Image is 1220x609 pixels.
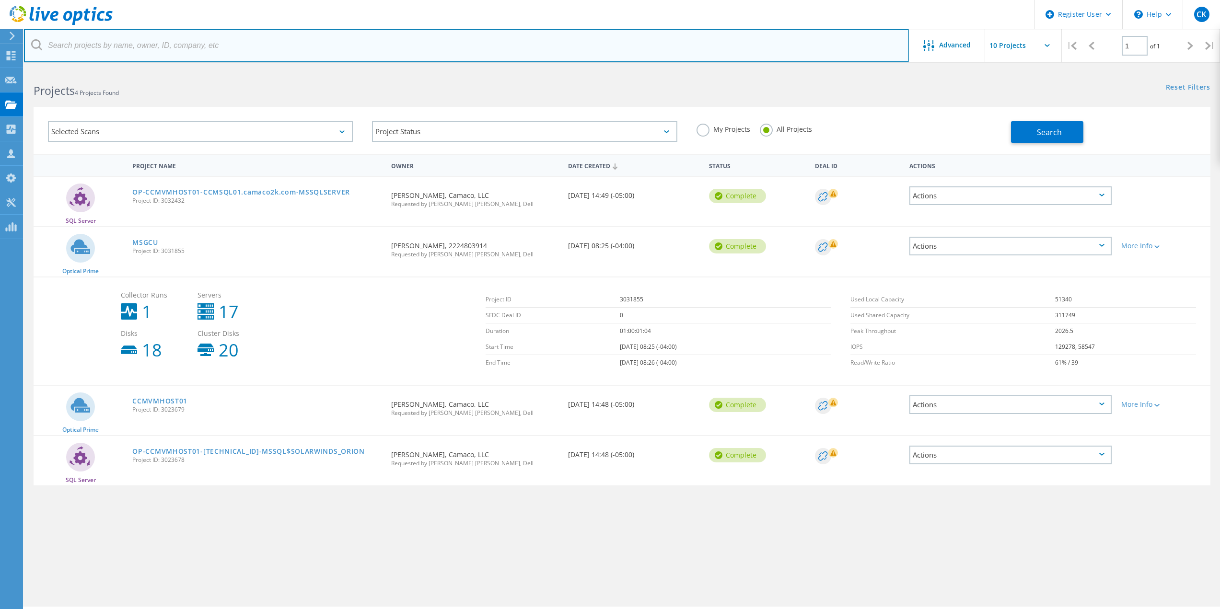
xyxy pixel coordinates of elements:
span: Optical Prime [62,268,99,274]
div: Actions [909,395,1112,414]
div: More Info [1121,242,1206,249]
span: 4 Projects Found [75,89,119,97]
td: SFDC Deal ID [486,308,620,323]
div: [DATE] 14:49 (-05:00) [563,177,705,208]
div: Actions [905,156,1116,174]
a: Live Optics Dashboard [10,20,113,27]
div: Owner [386,156,563,174]
span: Project ID: 3031855 [132,248,382,254]
span: Requested by [PERSON_NAME] [PERSON_NAME], Dell [391,410,558,416]
span: Requested by [PERSON_NAME] [PERSON_NAME], Dell [391,201,558,207]
span: Project ID: 3023678 [132,457,382,463]
td: 61% / 39 [1055,355,1196,371]
a: OP-CCMVMHOST01-CCMSQL01.camaco2k.com-MSSQLSERVER [132,189,350,195]
td: 3031855 [620,292,831,308]
td: 129278, 58547 [1055,339,1196,355]
div: [DATE] 14:48 (-05:00) [563,386,705,417]
div: Actions [909,186,1112,205]
span: Collector Runs [121,292,188,299]
span: SQL Server [66,477,96,483]
a: CCMVMHOST01 [132,398,187,404]
td: 51340 [1055,292,1196,308]
span: Requested by [PERSON_NAME] [PERSON_NAME], Dell [391,252,558,257]
input: Search projects by name, owner, ID, company, etc [24,29,909,62]
div: More Info [1121,401,1206,408]
td: End Time [486,355,620,371]
b: 1 [142,303,152,321]
label: My Projects [697,124,750,133]
span: SQL Server [66,218,96,224]
b: Projects [34,83,75,98]
div: Complete [709,398,766,412]
td: Used Local Capacity [850,292,1055,308]
div: Deal Id [810,156,904,174]
span: Project ID: 3032432 [132,198,382,204]
td: Read/Write Ratio [850,355,1055,371]
span: Cluster Disks [198,330,265,337]
td: 311749 [1055,308,1196,323]
b: 18 [142,342,162,359]
div: Complete [709,189,766,203]
div: Selected Scans [48,121,353,142]
div: Actions [909,237,1112,255]
a: MSGCU [132,239,158,246]
span: Disks [121,330,188,337]
div: [DATE] 14:48 (-05:00) [563,436,705,468]
div: [PERSON_NAME], Camaco, LLC [386,436,563,476]
td: 2026.5 [1055,323,1196,339]
span: Search [1037,127,1062,138]
td: [DATE] 08:25 (-04:00) [620,339,831,355]
td: Start Time [486,339,620,355]
div: Complete [709,448,766,462]
div: Status [704,156,810,174]
td: [DATE] 08:26 (-04:00) [620,355,831,371]
span: of 1 [1150,42,1160,50]
a: OP-CCMVMHOST01-[TECHNICAL_ID]-MSSQL$SOLARWINDS_ORION [132,448,364,455]
a: Reset Filters [1166,84,1210,92]
div: [PERSON_NAME], Camaco, LLC [386,386,563,425]
div: [PERSON_NAME], Camaco, LLC [386,177,563,217]
svg: \n [1134,10,1143,19]
td: Project ID [486,292,620,308]
td: Peak Throughput [850,323,1055,339]
div: Complete [709,239,766,253]
span: Requested by [PERSON_NAME] [PERSON_NAME], Dell [391,460,558,466]
button: Search [1011,121,1083,143]
label: All Projects [760,124,812,133]
div: | [1062,29,1081,63]
b: 17 [219,303,239,321]
div: Actions [909,446,1112,464]
div: Project Name [128,156,386,174]
span: CK [1197,11,1206,18]
td: 0 [620,308,831,323]
td: Used Shared Capacity [850,308,1055,323]
b: 20 [219,342,239,359]
span: Servers [198,292,265,299]
td: 01:00:01:04 [620,323,831,339]
span: Optical Prime [62,427,99,433]
td: Duration [486,323,620,339]
div: [DATE] 08:25 (-04:00) [563,227,705,259]
div: [PERSON_NAME], 2224803914 [386,227,563,267]
span: Project ID: 3023679 [132,407,382,413]
div: | [1200,29,1220,63]
span: Advanced [939,42,971,48]
div: Project Status [372,121,677,142]
td: IOPS [850,339,1055,355]
div: Date Created [563,156,705,174]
